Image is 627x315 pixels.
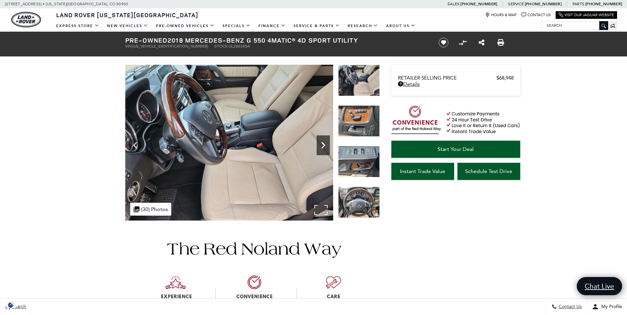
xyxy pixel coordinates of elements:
span: Contact Us [557,304,582,310]
span: VIN: [125,44,133,49]
a: Service & Parts [290,20,344,32]
a: [PHONE_NUMBER] [585,1,622,7]
div: (30) Photos [130,203,171,216]
span: Service [508,2,524,6]
span: Chat Live [581,282,617,291]
span: [US_VEHICLE_IDENTIFICATION_NUMBER] [133,44,208,49]
span: Retailer Selling Price [398,75,496,81]
a: Finance [255,20,290,32]
a: [STREET_ADDRESS] • [US_STATE][GEOGRAPHIC_DATA], CO 80905 [5,2,128,6]
span: Start Your Deal [438,146,474,152]
strong: Pre-Owned [125,36,168,45]
a: EXPRESS STORE [52,20,103,32]
h1: 2018 Mercedes-Benz G 550 4MATIC® 4D Sport Utility [125,37,428,44]
img: Used 2018 designo Mystic Blue Metallic Mercedes-Benz G 550 image 10 [125,65,333,221]
span: Parts [572,2,584,6]
section: Click to Open Cookie Consent Modal [3,301,19,308]
a: Visit Our Jaguar Website [559,13,614,17]
a: Share this Pre-Owned 2018 Mercedes-Benz G 550 4MATIC® 4D Sport Utility [479,39,485,47]
a: [PHONE_NUMBER] [525,1,562,7]
button: Open user profile menu [587,298,627,315]
a: Start Your Deal [391,141,520,158]
div: Next [317,135,330,155]
button: Compare Vehicle [458,38,468,48]
img: Land Rover [11,12,41,27]
img: Used 2018 designo Mystic Blue Metallic Mercedes-Benz G 550 image 11 [338,105,380,137]
img: Used 2018 designo Mystic Blue Metallic Mercedes-Benz G 550 image 13 [338,187,380,218]
span: Stock: [215,44,229,49]
a: Details [398,81,514,87]
a: Contact Us [522,13,551,17]
a: New Vehicles [103,20,152,32]
a: Pre-Owned Vehicles [152,20,218,32]
a: Land Rover [US_STATE][GEOGRAPHIC_DATA] [52,11,202,19]
a: [PHONE_NUMBER] [460,1,497,7]
a: Research [344,20,382,32]
span: My Profile [599,304,622,310]
a: Hours & Map [485,13,517,17]
span: $68,948 [496,75,514,81]
a: Retailer Selling Price $68,948 [398,75,514,81]
span: Instant Trade Value [400,168,445,174]
input: Search [542,21,608,29]
a: Chat Live [577,277,622,295]
div: Previous [129,135,142,155]
a: Schedule Test Drive [457,163,520,180]
a: About Us [382,20,419,32]
img: Used 2018 designo Mystic Blue Metallic Mercedes-Benz G 550 image 10 [338,65,380,96]
span: Land Rover [US_STATE][GEOGRAPHIC_DATA] [56,11,198,19]
span: Schedule Test Drive [465,168,512,174]
nav: Main Navigation [52,20,419,32]
span: Sales [448,2,459,6]
a: Instant Trade Value [391,163,454,180]
span: UL286340A [229,44,250,49]
a: land-rover [11,12,41,27]
img: Used 2018 designo Mystic Blue Metallic Mercedes-Benz G 550 image 12 [338,146,380,177]
img: Opt-Out Icon [3,301,19,308]
button: Save vehicle [436,37,451,48]
a: Print this Pre-Owned 2018 Mercedes-Benz G 550 4MATIC® 4D Sport Utility [497,39,504,47]
a: Specials [218,20,255,32]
